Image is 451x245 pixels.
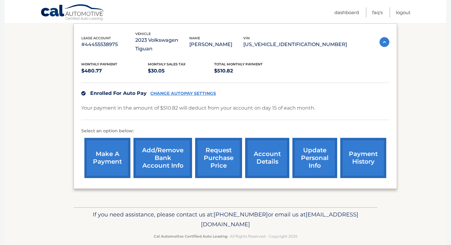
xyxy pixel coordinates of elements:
[40,4,105,22] a: Cal Automotive
[78,233,373,239] p: - All Rights Reserved - Copyright 2025
[133,138,192,178] a: Add/Remove bank account info
[148,67,214,75] p: $30.05
[90,90,147,96] span: Enrolled For Auto Pay
[135,32,151,36] span: vehicle
[214,67,281,75] p: $510.82
[81,40,135,49] p: #44455538975
[214,211,268,218] span: [PHONE_NUMBER]
[380,37,389,47] img: accordion-active.svg
[372,7,383,17] a: FAQ's
[243,36,250,40] span: vin
[243,40,347,49] p: [US_VEHICLE_IDENTIFICATION_NUMBER]
[78,210,373,229] p: If you need assistance, please contact us at: or email us at
[340,138,386,178] a: payment history
[189,36,200,40] span: name
[81,127,389,135] p: Select an option below:
[334,7,359,17] a: Dashboard
[214,62,263,66] span: Total Monthly Payment
[135,36,189,53] p: 2023 Volkswagen Tiguan
[150,91,216,96] a: CHANGE AUTOPAY SETTINGS
[81,62,117,66] span: Monthly Payment
[189,40,243,49] p: [PERSON_NAME]
[84,138,130,178] a: make a payment
[195,138,242,178] a: request purchase price
[292,138,337,178] a: update personal info
[81,104,315,112] p: Your payment in the amount of $510.82 will deduct from your account on day 15 of each month.
[154,234,227,239] strong: Cal Automotive Certified Auto Leasing
[396,7,411,17] a: Logout
[81,36,111,40] span: lease account
[81,91,86,95] img: check.svg
[81,67,148,75] p: $480.77
[148,62,186,66] span: Monthly sales Tax
[245,138,289,178] a: account details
